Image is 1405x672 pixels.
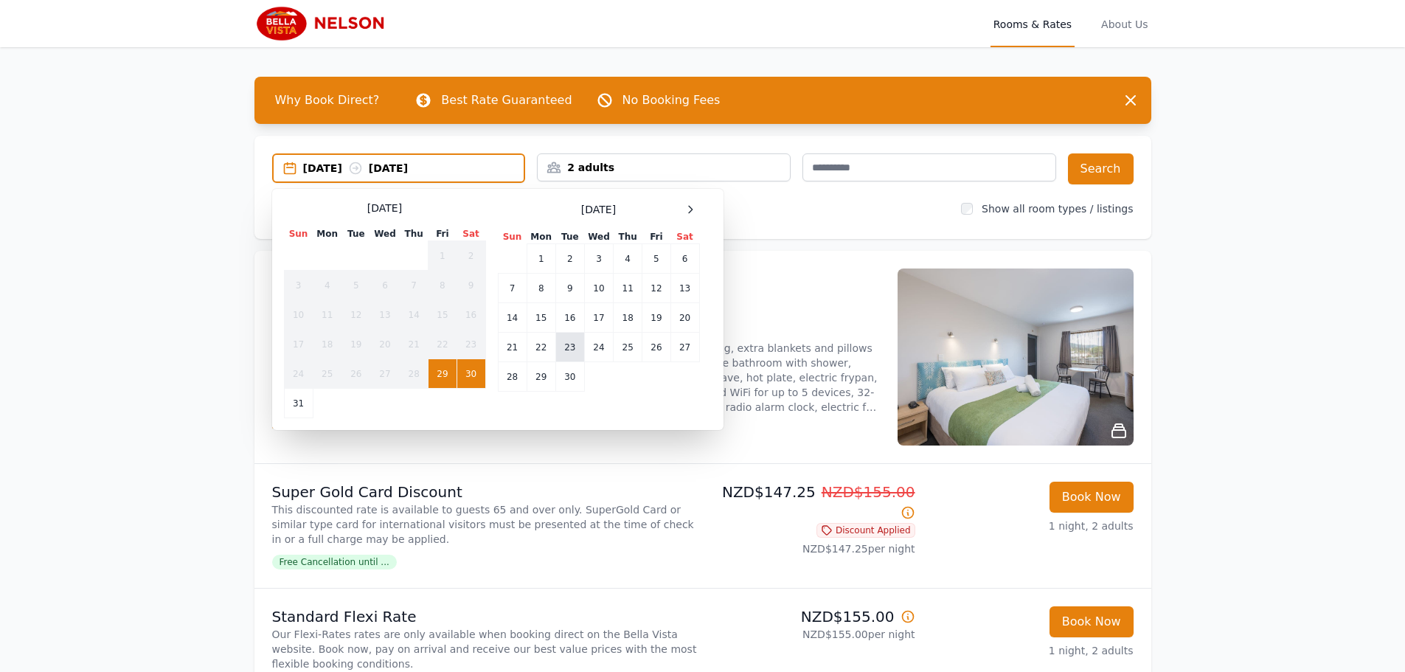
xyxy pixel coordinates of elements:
td: 26 [341,359,370,389]
td: 20 [670,303,699,333]
td: 6 [670,244,699,274]
td: 16 [457,300,485,330]
td: 29 [527,362,555,392]
td: 11 [614,274,642,303]
td: 13 [670,274,699,303]
td: 12 [341,300,370,330]
td: 8 [429,271,457,300]
td: 15 [527,303,555,333]
td: 9 [555,274,584,303]
span: NZD$155.00 [822,483,915,501]
th: Tue [341,227,370,241]
td: 27 [670,333,699,362]
td: 5 [642,244,670,274]
p: NZD$155.00 per night [709,627,915,642]
td: 20 [370,330,399,359]
td: 1 [527,244,555,274]
td: 1 [429,241,457,271]
td: 21 [498,333,527,362]
p: Super Gold Card Discount [272,482,697,502]
p: 1 night, 2 adults [927,643,1134,658]
p: Standard Flexi Rate [272,606,697,627]
p: Our Flexi-Rates rates are only available when booking direct on the Bella Vista website. Book now... [272,627,697,671]
th: Mon [527,230,555,244]
p: No Booking Fees [622,91,721,109]
button: Search [1068,153,1134,184]
td: 30 [555,362,584,392]
td: 29 [429,359,457,389]
td: 4 [614,244,642,274]
td: 10 [584,274,613,303]
td: 19 [341,330,370,359]
p: NZD$147.25 [709,482,915,523]
span: [DATE] [367,201,402,215]
td: 23 [457,330,485,359]
td: 31 [284,389,313,418]
td: 24 [284,359,313,389]
span: Why Book Direct? [263,86,392,115]
td: 17 [284,330,313,359]
td: 3 [284,271,313,300]
p: 1 night, 2 adults [927,519,1134,533]
td: 26 [642,333,670,362]
td: 19 [642,303,670,333]
td: 21 [400,330,429,359]
td: 9 [457,271,485,300]
th: Wed [370,227,399,241]
td: 30 [457,359,485,389]
th: Fri [429,227,457,241]
td: 10 [284,300,313,330]
td: 16 [555,303,584,333]
td: 25 [614,333,642,362]
td: 23 [555,333,584,362]
button: Book Now [1050,482,1134,513]
td: 7 [498,274,527,303]
td: 11 [313,300,341,330]
td: 22 [429,330,457,359]
td: 13 [370,300,399,330]
td: 2 [555,244,584,274]
td: 5 [341,271,370,300]
p: NZD$147.25 per night [709,541,915,556]
td: 22 [527,333,555,362]
td: 14 [400,300,429,330]
td: 6 [370,271,399,300]
td: 7 [400,271,429,300]
td: 28 [498,362,527,392]
p: Best Rate Guaranteed [441,91,572,109]
span: Discount Applied [816,523,915,538]
th: Thu [400,227,429,241]
th: Wed [584,230,613,244]
div: [DATE] [DATE] [303,161,524,176]
td: 18 [614,303,642,333]
td: 8 [527,274,555,303]
td: 3 [584,244,613,274]
th: Tue [555,230,584,244]
td: 17 [584,303,613,333]
td: 18 [313,330,341,359]
p: NZD$155.00 [709,606,915,627]
span: [DATE] [581,202,616,217]
td: 14 [498,303,527,333]
th: Sat [670,230,699,244]
img: Bella Vista Motel Nelson [254,6,396,41]
td: 24 [584,333,613,362]
td: 27 [370,359,399,389]
p: This discounted rate is available to guests 65 and over only. SuperGold Card or similar type card... [272,502,697,547]
th: Sun [284,227,313,241]
th: Mon [313,227,341,241]
label: Show all room types / listings [982,203,1133,215]
th: Sun [498,230,527,244]
td: 12 [642,274,670,303]
span: Free Cancellation until ... [272,555,397,569]
th: Fri [642,230,670,244]
td: 4 [313,271,341,300]
td: 28 [400,359,429,389]
div: 2 adults [538,160,790,175]
button: Book Now [1050,606,1134,637]
th: Thu [614,230,642,244]
td: 2 [457,241,485,271]
td: 15 [429,300,457,330]
th: Sat [457,227,485,241]
td: 25 [313,359,341,389]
